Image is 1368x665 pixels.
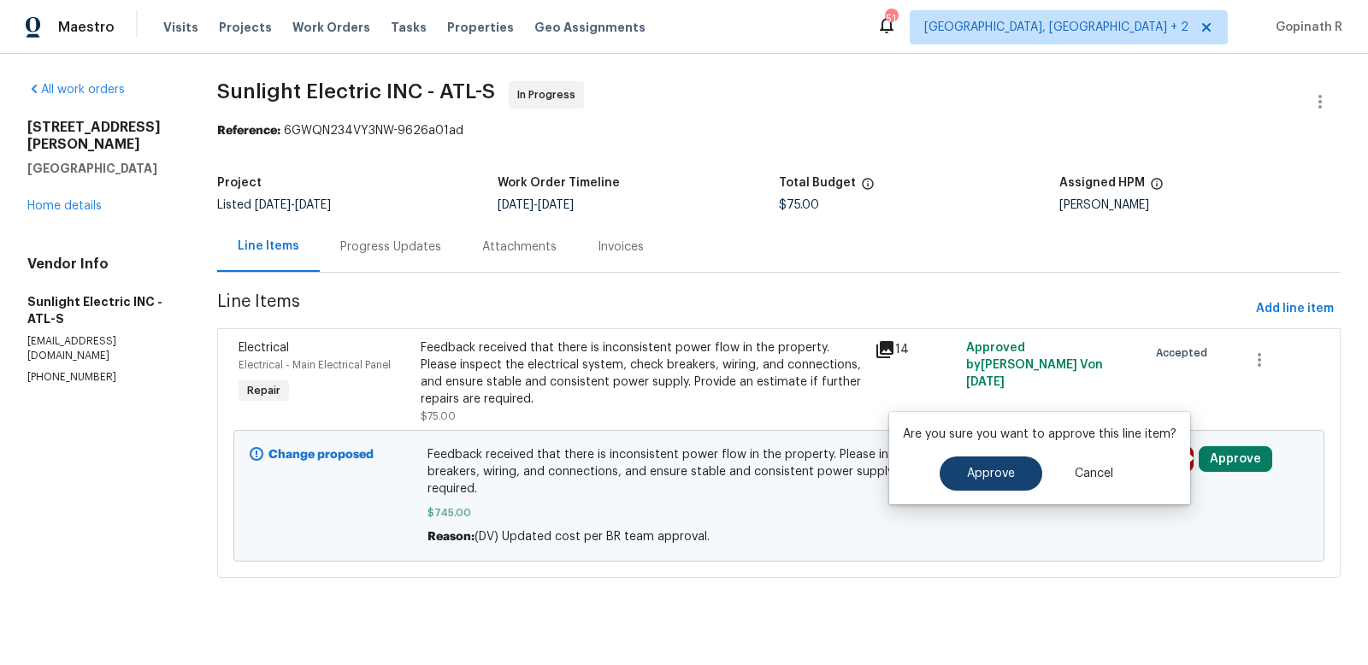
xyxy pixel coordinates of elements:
div: 6GWQN234VY3NW-9626a01ad [217,122,1341,139]
span: Properties [447,19,514,36]
span: Visits [163,19,198,36]
span: $75.00 [421,411,456,421]
span: [DATE] [498,199,534,211]
span: Geo Assignments [534,19,646,36]
h2: [STREET_ADDRESS][PERSON_NAME] [27,119,176,153]
button: Approve [1199,446,1272,472]
span: Feedback received that there is inconsistent power flow in the property. Please inspect the elect... [427,446,1129,497]
span: Line Items [217,293,1249,325]
span: Accepted [1156,344,1214,362]
b: Reference: [217,125,280,137]
div: [PERSON_NAME] [1059,199,1341,211]
a: Home details [27,200,102,212]
div: Feedback received that there is inconsistent power flow in the property. Please inspect the elect... [421,339,865,408]
p: [PHONE_NUMBER] [27,370,176,385]
a: All work orders [27,84,125,96]
span: - [498,199,574,211]
span: Sunlight Electric INC - ATL-S [217,81,495,102]
span: Approve [967,468,1015,480]
h5: Total Budget [779,177,856,189]
div: 14 [875,339,955,360]
p: Are you sure you want to approve this line item? [903,426,1176,443]
span: [DATE] [966,376,1005,388]
span: Cancel [1075,468,1113,480]
span: Electrical [239,342,289,354]
h5: Sunlight Electric INC - ATL-S [27,293,176,327]
div: Invoices [598,238,644,256]
span: Listed [217,199,331,211]
span: [DATE] [255,199,291,211]
span: Electrical - Main Electrical Panel [239,360,391,370]
h5: Assigned HPM [1059,177,1145,189]
span: (DV) Updated cost per BR team approval. [475,531,710,543]
span: [DATE] [295,199,331,211]
span: Repair [240,382,287,399]
div: Progress Updates [340,238,441,256]
div: Attachments [482,238,557,256]
div: Line Items [238,238,299,255]
span: Reason: [427,531,475,543]
span: Gopinath R [1269,19,1342,36]
span: $75.00 [779,199,819,211]
span: The total cost of line items that have been proposed by Opendoor. This sum includes line items th... [861,177,875,199]
p: [EMAIL_ADDRESS][DOMAIN_NAME] [27,334,176,363]
span: Approved by [PERSON_NAME] V on [966,342,1103,388]
span: - [255,199,331,211]
h5: [GEOGRAPHIC_DATA] [27,160,176,177]
button: Add line item [1249,293,1341,325]
span: [DATE] [538,199,574,211]
h5: Project [217,177,262,189]
button: Cancel [1047,456,1141,491]
span: [GEOGRAPHIC_DATA], [GEOGRAPHIC_DATA] + 2 [924,19,1188,36]
div: 51 [885,10,897,27]
span: Work Orders [292,19,370,36]
b: Change proposed [268,449,374,461]
h5: Work Order Timeline [498,177,620,189]
span: $745.00 [427,504,1129,521]
span: The hpm assigned to this work order. [1150,177,1164,199]
span: Add line item [1256,298,1334,320]
span: Projects [219,19,272,36]
span: Tasks [391,21,427,33]
span: Maestro [58,19,115,36]
span: In Progress [517,86,582,103]
button: Approve [940,456,1042,491]
h4: Vendor Info [27,256,176,273]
